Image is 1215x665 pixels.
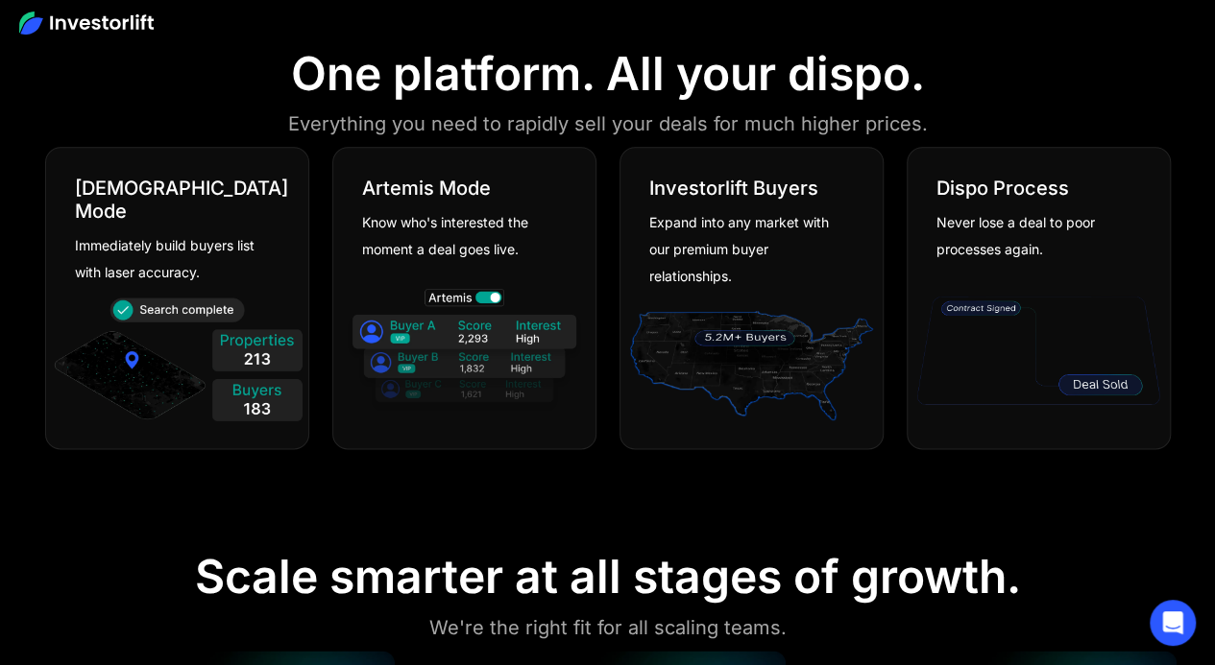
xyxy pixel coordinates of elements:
[649,177,818,200] div: Investorlift Buyers
[429,612,787,643] div: We're the right fit for all scaling teams.
[936,209,1127,263] div: Never lose a deal to poor processes again.
[936,177,1069,200] div: Dispo Process
[649,209,839,290] div: Expand into any market with our premium buyer relationships.
[75,232,265,286] div: Immediately build buyers list with laser accuracy.
[362,177,491,200] div: Artemis Mode
[195,549,1021,605] div: Scale smarter at all stages of growth.
[1150,600,1196,646] div: Open Intercom Messenger
[291,46,925,102] div: One platform. All your dispo.
[288,108,928,139] div: Everything you need to rapidly sell your deals for much higher prices.
[75,177,288,223] div: [DEMOGRAPHIC_DATA] Mode
[362,209,552,263] div: Know who's interested the moment a deal goes live.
